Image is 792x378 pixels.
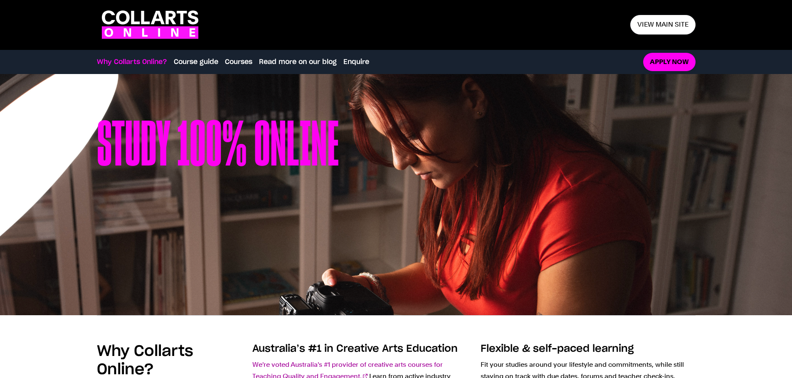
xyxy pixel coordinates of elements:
a: Course guide [174,57,218,67]
h3: Flexible & self-paced learning [481,342,696,356]
a: Read more on our blog [259,57,337,67]
a: Courses [225,57,252,67]
a: View main site [630,15,696,35]
h3: Australia’s #1 in Creative Arts Education [252,342,467,356]
a: Why Collarts Online? [97,57,167,67]
a: Apply now [643,53,696,72]
h1: Study 100% online [97,116,339,274]
a: Enquire [343,57,369,67]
